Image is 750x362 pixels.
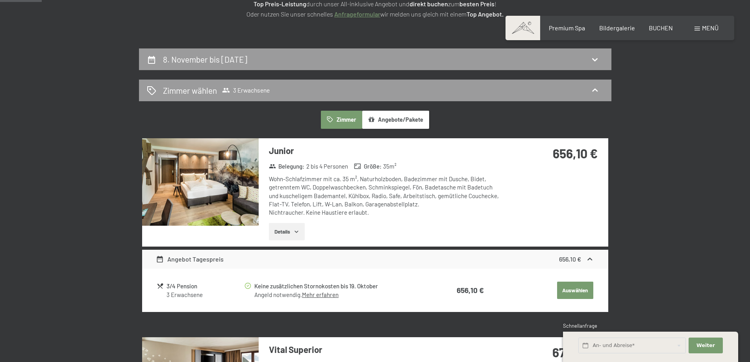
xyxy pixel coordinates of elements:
img: mss_renderimg.php [142,138,259,226]
strong: 656,10 € [457,286,484,295]
button: Zimmer [321,111,362,129]
span: Schnellanfrage [563,323,597,329]
div: 3/4 Pension [167,282,243,291]
span: 3 Erwachsene [222,86,270,94]
div: Angebot Tagespreis [156,254,224,264]
a: Premium Spa [549,24,585,32]
button: Auswählen [557,282,593,299]
div: Angebot Tagespreis656,10 € [142,250,608,269]
a: Bildergalerie [599,24,635,32]
strong: Belegung : [269,162,305,171]
h3: Junior [269,145,503,157]
div: Wohn-Schlafzimmer mit ca. 35 m², Naturholzboden, Badezimmer mit Dusche, Bidet, getrenntem WC, Dop... [269,175,503,217]
h2: 8. November bis [DATE] [163,54,247,64]
strong: Größe : [354,162,381,171]
h3: Vital Superior [269,343,503,356]
div: Keine zusätzlichen Stornokosten bis 19. Oktober [254,282,418,291]
strong: 677,70 € [552,345,598,360]
h2: Zimmer wählen [163,85,217,96]
button: Details [269,223,305,240]
a: Mehr erfahren [302,291,339,298]
a: Anfrageformular [334,10,380,18]
button: Angebote/Pakete [362,111,429,129]
span: Menü [702,24,719,32]
a: BUCHEN [649,24,673,32]
strong: 656,10 € [553,146,598,161]
span: Weiter [696,342,715,349]
div: Angeld notwendig. [254,291,418,299]
span: 35 m² [383,162,396,171]
div: 3 Erwachsene [167,291,243,299]
strong: Top Angebot. [467,10,504,18]
strong: 656,10 € [559,255,581,263]
button: Weiter [689,338,722,354]
span: 2 bis 4 Personen [306,162,348,171]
